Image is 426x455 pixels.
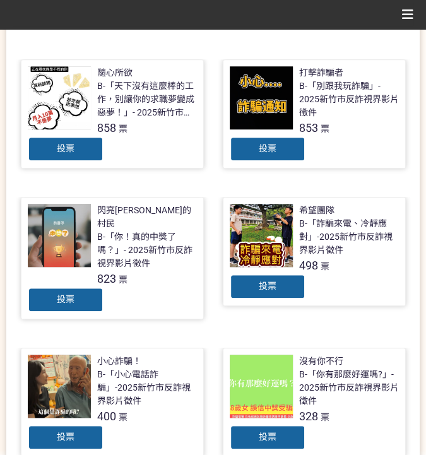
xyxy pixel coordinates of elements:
span: 投票 [57,143,74,153]
span: 票 [119,124,127,134]
span: 投票 [57,294,74,304]
div: 希望團隊 [299,204,334,217]
span: 票 [321,412,329,422]
span: 328 [299,410,318,423]
span: 票 [321,124,329,134]
div: B-「小心電話詐騙」-2025新竹市反詐視界影片徵件 [97,368,197,408]
span: 823 [97,272,116,285]
div: 打擊詐騙者 [299,66,343,80]
a: 閃亮[PERSON_NAME]的村民B-「你！真的中獎了嗎？」- 2025新竹市反詐視界影片徵件823票投票 [21,197,204,319]
span: 858 [97,121,116,134]
div: B-「你！真的中獎了嗎？」- 2025新竹市反詐視界影片徵件 [97,230,197,270]
span: 票 [119,275,127,285]
span: 853 [299,121,318,134]
span: 投票 [259,281,276,291]
div: 隨心所欲 [97,66,133,80]
div: B-「詐騙來電、冷靜應對」-2025新竹市反詐視界影片徵件 [299,217,399,257]
span: 投票 [259,432,276,442]
span: 票 [321,261,329,271]
div: 沒有你不行 [299,355,343,368]
span: 投票 [259,143,276,153]
span: 400 [97,410,116,423]
div: 小心詐騙！ [97,355,141,368]
span: 票 [119,412,127,422]
div: B-「你有那麼好運嗎?」- 2025新竹市反詐視界影片徵件 [299,368,399,408]
a: 隨心所欲B-「天下沒有這麼棒的工作，別讓你的求職夢變成惡夢！」- 2025新竹市反詐視界影片徵件858票投票 [21,59,204,168]
div: B-「別跟我玩詐騙」- 2025新竹市反詐視界影片徵件 [299,80,399,119]
span: 498 [299,259,318,272]
div: 閃亮[PERSON_NAME]的村民 [97,204,197,230]
a: 打擊詐騙者B-「別跟我玩詐騙」- 2025新竹市反詐視界影片徵件853票投票 [223,59,406,168]
a: 希望團隊B-「詐騙來電、冷靜應對」-2025新竹市反詐視界影片徵件498票投票 [223,197,406,306]
div: B-「天下沒有這麼棒的工作，別讓你的求職夢變成惡夢！」- 2025新竹市反詐視界影片徵件 [97,80,197,119]
span: 投票 [57,432,74,442]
